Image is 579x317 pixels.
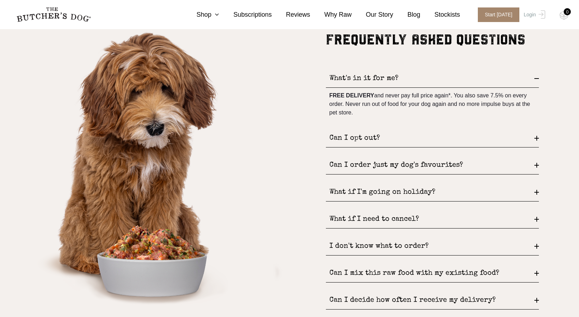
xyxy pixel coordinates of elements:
[326,291,539,310] div: Can I decide how often I receive my delivery?
[420,10,460,20] a: Stockists
[564,8,571,15] div: 0
[326,156,539,174] div: Can I order just my dog's favourites?
[326,210,539,229] div: What if I need to cancel?
[393,10,420,20] a: Blog
[326,31,539,48] h3: FREQUENTLY ASKED QUESTIONS
[272,10,310,20] a: Reviews
[326,264,539,283] div: Can I mix this raw food with my existing food?
[182,10,219,20] a: Shop
[326,129,539,147] div: Can I opt out?
[471,7,522,22] a: Start [DATE]
[478,7,520,22] span: Start [DATE]
[559,11,568,20] img: TBD_Cart-Empty.png
[522,7,545,22] a: Login
[219,10,272,20] a: Subscriptions
[326,88,539,120] div: and never pay full price again*. You also save 7.5% on every order. Never run out of food for you...
[326,70,539,88] div: What's in it for me?
[310,10,352,20] a: Why Raw
[329,92,375,98] strong: FREE DELIVERY
[326,183,539,202] div: What if I'm going on holiday?
[326,237,539,256] div: I don't know what to order?
[352,10,393,20] a: Our Story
